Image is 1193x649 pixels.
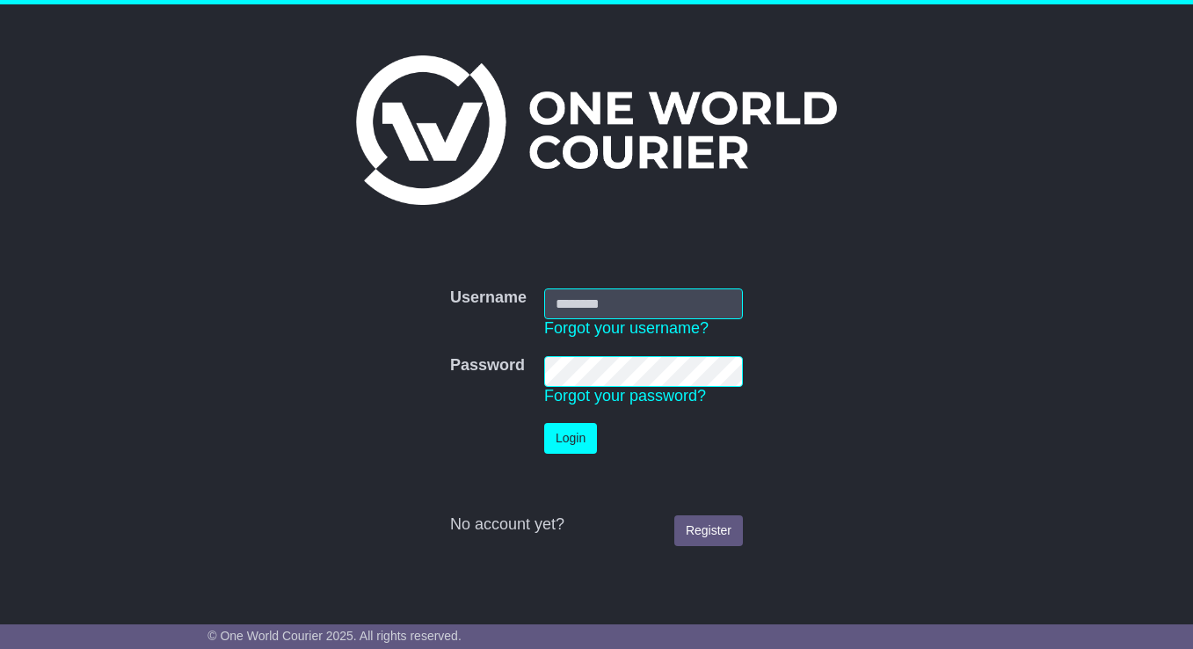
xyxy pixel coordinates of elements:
label: Password [450,356,525,376]
div: No account yet? [450,515,743,535]
a: Forgot your username? [544,319,709,337]
label: Username [450,288,527,308]
button: Login [544,423,597,454]
a: Register [674,515,743,546]
a: Forgot your password? [544,387,706,405]
img: One World [356,55,836,205]
span: © One World Courier 2025. All rights reserved. [207,629,462,643]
